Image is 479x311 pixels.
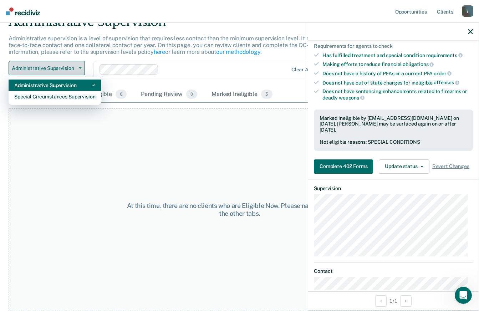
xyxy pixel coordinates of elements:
[322,52,473,58] div: Has fulfilled treatment and special condition
[434,80,459,85] span: offenses
[210,87,274,102] div: Marked Ineligible
[314,159,376,174] a: Complete 402 Forms
[154,49,165,55] a: here
[261,90,272,99] span: 5
[314,159,373,174] button: Complete 402 Forms
[379,159,429,174] button: Update status
[432,163,469,169] span: Revert Changes
[322,61,473,67] div: Making efforts to reduce financial
[124,202,355,217] div: At this time, there are no clients who are Eligible Now. Please navigate to one of the other tabs.
[139,87,199,102] div: Pending Review
[320,115,467,133] div: Marked ineligible by [EMAIL_ADDRESS][DOMAIN_NAME] on [DATE]. [PERSON_NAME] may be surfaced again ...
[320,139,467,145] div: Not eligible reasons: SPECIAL CONDITIONS
[12,65,76,71] span: Administrative Supervision
[314,43,473,49] div: Requirements for agents to check
[322,88,473,101] div: Does not have sentencing enhancements related to firearms or deadly
[322,80,473,86] div: Does not have out of state charges for ineligible
[426,52,463,58] span: requirements
[455,287,472,304] iframe: Intercom live chat
[375,295,387,307] button: Previous Opportunity
[186,90,197,99] span: 0
[14,91,95,102] div: Special Circumstances Supervision
[14,80,95,91] div: Administrative Supervision
[314,185,473,192] dt: Supervision
[322,70,473,77] div: Does not have a history of PFAs or a current PFA order
[462,5,473,17] div: j
[6,7,40,15] img: Recidiviz
[9,35,364,55] p: Administrative supervision is a level of supervision that requires less contact than the minimum ...
[339,95,365,101] span: weapons
[308,291,479,310] div: 1 / 1
[291,67,322,73] div: Clear agents
[400,295,412,307] button: Next Opportunity
[9,15,368,35] div: Administrative Supervision
[116,90,127,99] span: 0
[216,49,260,55] a: our methodology
[314,268,473,274] dt: Contact
[403,61,434,67] span: obligations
